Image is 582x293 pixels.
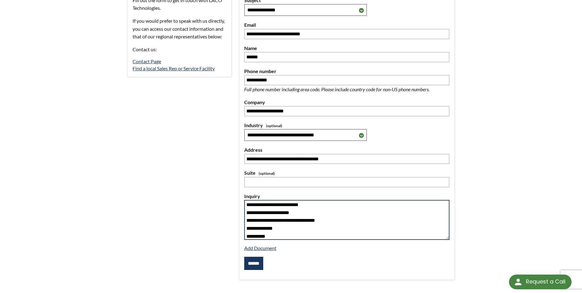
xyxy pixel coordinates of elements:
[244,21,449,29] label: Email
[244,192,449,200] label: Inquiry
[133,58,161,64] a: Contact Page
[244,146,449,154] label: Address
[244,245,276,251] a: Add Document
[244,121,449,129] label: Industry
[133,17,226,41] p: If you would prefer to speak with us directly, you can access our contact information and that of...
[513,277,523,287] img: round button
[244,44,449,52] label: Name
[244,169,449,177] label: Suite
[244,98,449,106] label: Company
[244,67,449,75] label: Phone number
[133,45,226,53] p: Contact us:
[244,85,449,93] p: Full phone number including area code. Please include country code for non-US phone numbers.
[509,275,572,289] div: Request a Call
[526,275,565,289] div: Request a Call
[133,65,215,71] a: Find a local Sales Rep or Service Facility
